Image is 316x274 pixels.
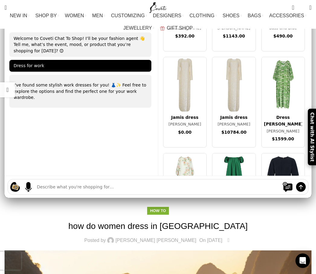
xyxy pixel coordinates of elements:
[199,238,222,243] time: On [DATE]
[35,10,59,22] a: SHOP BY
[111,13,145,18] span: CUSTOMIZING
[160,22,193,34] a: GIFT SHOP
[148,5,168,10] a: Site logo
[123,22,154,34] a: JEWELLERY
[84,238,106,243] span: Posted by
[289,2,297,14] a: 0
[92,10,105,22] a: MEN
[300,6,305,11] span: 0
[153,13,181,18] span: DESIGNERS
[5,220,311,232] h1: how do women dress in [GEOGRAPHIC_DATA]
[150,208,166,213] a: How to
[65,13,84,18] span: WOMEN
[295,253,310,268] div: Open Intercom Messenger
[225,236,232,244] a: 0
[2,2,10,14] a: Search
[123,25,152,31] span: JEWELLERY
[299,2,305,14] div: My Wishlist
[292,3,297,8] span: 0
[2,10,314,34] div: Main navigation
[10,10,29,22] a: NEW IN
[189,13,214,18] span: CLOTHING
[223,10,242,22] a: SHOES
[153,10,183,22] a: DESIGNERS
[229,236,234,241] span: 0
[115,238,196,243] a: [PERSON_NAME] [PERSON_NAME]
[189,10,217,22] a: CLOTHING
[107,237,114,244] img: author-avatar
[35,13,57,18] span: SHOP BY
[111,10,147,22] a: CUSTOMIZING
[167,25,193,31] span: GIFT SHOP
[223,13,240,18] span: SHOES
[248,13,261,18] span: BAGS
[160,26,165,30] img: GiftBag
[248,10,263,22] a: BAGS
[10,13,27,18] span: NEW IN
[269,13,304,18] span: ACCESSORIES
[269,10,306,22] a: ACCESSORIES
[92,13,103,18] span: MEN
[65,10,86,22] a: WOMEN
